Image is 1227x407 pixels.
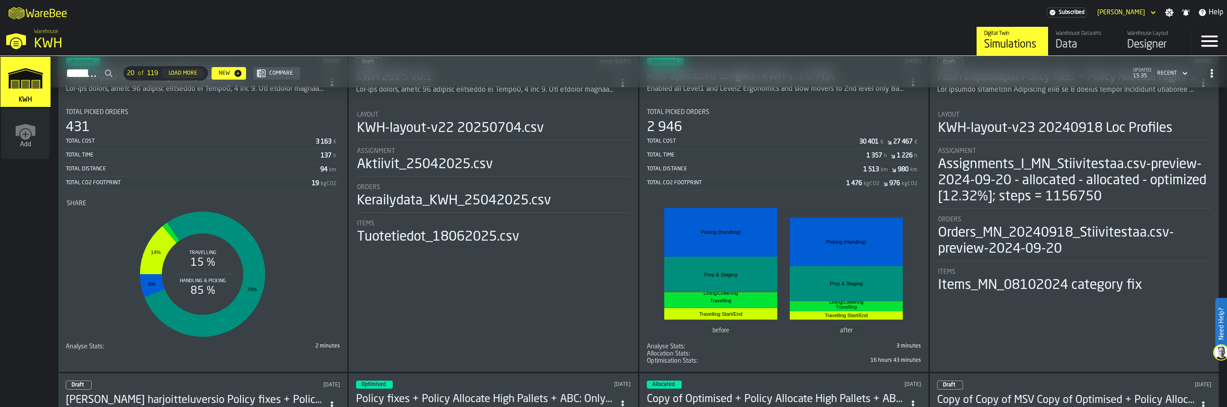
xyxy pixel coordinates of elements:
[357,148,629,155] div: Title
[977,27,1048,55] a: link-to-/wh/i/4fb45246-3b77-4bb5-b880-c337c3c5facb/simulations
[58,50,348,372] div: ItemListCard-DashboardItemContainer
[647,357,921,365] span: 1 157 450
[648,200,920,341] div: stat-
[66,109,340,116] div: Title
[67,200,339,341] div: stat-Share
[67,200,339,207] div: Title
[859,138,879,145] div: Stat Value
[66,166,320,172] div: Total Distance
[357,184,629,213] div: stat-Orders
[647,357,921,365] div: stat-Optimisation Stats:
[253,67,300,80] button: button-Compare
[357,184,629,191] div: Title
[333,153,336,159] span: h
[647,138,859,144] div: Total Cost
[938,111,1210,140] div: stat-Layout
[321,181,336,187] span: kgCO2
[51,56,1227,88] h2: button-Simulations
[938,111,960,119] span: Layout
[647,350,690,357] span: Allocation Stats:
[937,85,1195,95] div: Lor ipsumdo sitametcon Adipiscing eli8 se 8 doeius tempor IncIdidunt utlaboree do M-aliqu eni adm...
[108,343,340,349] div: 2 minutes
[356,85,614,95] div: Lay-out update, added 33 missing locations in Halli3, 4 and 5. Opt without allocation Highmovers ...
[713,328,729,334] text: before
[1059,9,1084,16] span: Subscribed
[884,153,887,159] span: h
[348,50,638,372] div: ItemListCard-DashboardItemContainer
[647,350,690,357] div: Title
[66,109,128,116] span: Total Picked Orders
[938,216,1210,223] div: Title
[1127,30,1184,37] div: Warehouse Layout
[938,148,1210,155] div: Title
[356,381,393,389] div: status-3 2
[937,85,1195,95] div: Opt without allocation Highmovers top3 on 2 pallet places FinPallets allocated to S-aisle and end...
[841,328,853,334] text: after
[647,152,866,158] div: Total Time
[647,180,846,186] div: Total CO2 Footprint
[1154,68,1189,79] div: DropdownMenuValue-4
[66,138,316,144] div: Total Cost
[66,84,324,94] div: Lor-ips dolors, ametc 96 adipisc elitseddo ei Tempo0, 4 inc 9. Utl etdolor magnaaliqu Enimadmini ...
[864,181,879,187] span: kgCO2
[647,109,921,116] div: Title
[639,50,929,372] div: ItemListCard-DashboardItemContainer
[984,38,1041,52] div: Simulations
[897,152,913,159] div: Stat Value
[356,102,630,247] section: card-SimulationDashboardCard-draft
[938,120,1172,136] div: KWH-layout-v23 20240918 Loc Profiles
[356,392,614,407] h3: Policy fixes + Policy Allocate High Pallets + ABC: Only Pallet/UOM Split: Allocate by Height v202...
[898,166,909,173] div: Stat Value
[316,138,331,145] div: Stat Value
[930,50,1219,372] div: ItemListCard-DashboardItemContainer
[689,343,921,349] div: 3 minutes
[357,184,380,191] span: Orders
[66,343,104,350] span: Analyse Stats:
[357,220,629,227] div: Title
[1194,7,1227,18] label: button-toggle-Help
[1088,382,1211,388] div: Updated: 31.10.2024 klo 9.24.45 Created: 31.10.2024 klo 9.20.48
[1209,7,1223,18] span: Help
[1192,27,1227,55] label: button-toggle-Menu
[1056,30,1112,37] div: Warehouse Datasets
[357,148,395,155] span: Assignment
[893,138,913,145] div: Stat Value
[312,180,319,187] div: Stat Value
[67,200,86,207] span: Share
[943,382,955,388] span: Draft
[20,141,31,148] span: Add
[66,84,324,94] div: Lay-out update, added 33 missing locations in Halli3, 4 and 5. Opt without allocation Highmovers ...
[1127,38,1184,52] div: Designer
[652,382,675,387] span: Allocated
[701,357,921,364] div: 16 hours 43 minutes
[138,70,144,77] span: of
[333,139,336,145] span: €
[120,66,212,81] div: ButtonLoadMore-Load More-Prev-First-Last
[1056,38,1112,52] div: Data
[647,392,905,407] h3: Copy of Optimised + Policy Allocate High Pallets + ABC: Only Pallet/UOM Split: Allocate by Height...
[66,119,90,136] div: 431
[1161,8,1177,17] label: button-toggle-Settings
[914,139,917,145] span: €
[938,225,1210,257] div: Orders_MN_20240918_Stiivitestaa.csv-preview-2024-09-20
[357,111,629,119] div: Title
[357,111,378,119] span: Layout
[0,57,51,109] a: link-to-/wh/i/4fb45246-3b77-4bb5-b880-c337c3c5facb/simulations
[984,30,1041,37] div: Digital Twin
[161,68,204,78] button: button-Load More
[212,67,246,80] button: button-New
[938,277,1142,293] div: Items_MN_08102024 category fix
[34,36,276,52] div: KWH
[938,111,1210,119] div: Title
[329,167,336,173] span: km
[1133,68,1152,73] span: updated:
[66,180,312,186] div: Total CO2 Footprint
[215,70,234,76] div: New
[647,350,921,357] div: stat-Allocation Stats:
[66,152,321,158] div: Total Time
[647,343,685,350] div: Title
